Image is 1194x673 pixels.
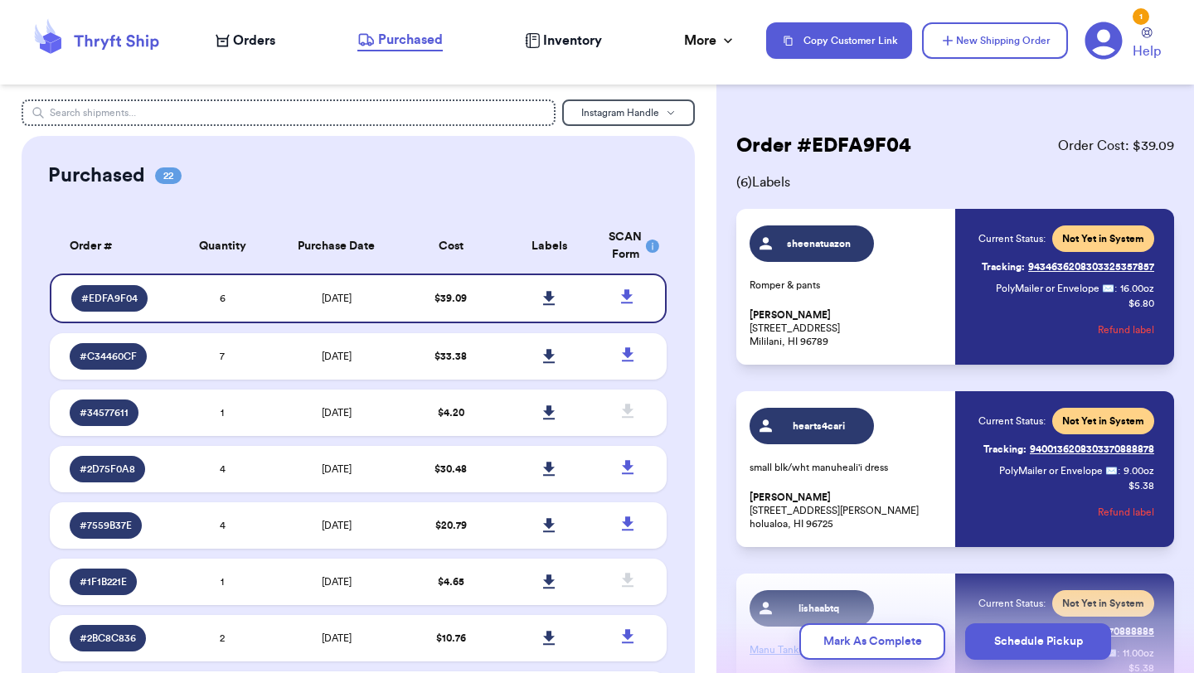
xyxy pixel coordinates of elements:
span: 9.00 oz [1124,464,1154,477]
span: [DATE] [322,464,352,474]
span: Tracking: [982,260,1025,274]
th: Order # [50,219,173,274]
span: ( 6 ) Labels [736,172,1174,192]
span: Orders [233,31,275,51]
input: Search shipments... [22,99,556,126]
button: Refund label [1098,494,1154,530]
p: Romper & pants [750,278,945,292]
span: [DATE] [322,408,352,418]
span: 6 [220,293,226,303]
span: PolyMailer or Envelope ✉️ [999,466,1118,476]
th: Purchase Date [272,219,401,274]
span: hearts4cari [780,419,859,433]
a: Help [1133,27,1161,61]
div: More [684,31,736,51]
span: Current Status: [978,597,1046,610]
span: Tracking: [983,443,1027,456]
span: [PERSON_NAME] [750,491,831,504]
span: $ 4.65 [438,577,464,587]
button: Schedule Pickup [965,623,1111,660]
h2: Purchased [48,162,145,189]
span: 7 [220,351,225,361]
button: Instagram Handle [562,99,695,126]
p: $ 6.80 [1128,297,1154,310]
span: 2 [220,633,225,643]
span: Purchased [378,30,443,50]
button: New Shipping Order [922,22,1068,59]
span: 4 [220,464,226,474]
th: Labels [500,219,599,274]
a: Tracking:9434636208303325357857 [982,254,1154,280]
h2: Order # EDFA9F04 [736,133,911,159]
span: Current Status: [978,414,1046,428]
span: # C34460CF [80,350,137,363]
a: 1 [1085,22,1123,60]
span: # EDFA9F04 [81,292,138,305]
th: Cost [401,219,500,274]
span: [DATE] [322,577,352,587]
span: $ 30.48 [434,464,467,474]
span: 16.00 oz [1120,282,1154,295]
span: Order Cost: $ 39.09 [1058,136,1174,156]
span: Inventory [543,31,602,51]
span: Current Status: [978,232,1046,245]
span: # 2BC8C836 [80,632,136,645]
span: : [1118,464,1120,477]
span: $ 20.79 [435,520,467,530]
p: $ 5.38 [1128,479,1154,492]
a: Purchased [357,30,443,51]
button: Copy Customer Link [766,22,912,59]
span: 22 [155,167,182,184]
span: $ 10.76 [436,633,466,643]
span: Help [1133,41,1161,61]
span: $ 39.09 [434,293,467,303]
a: Orders [216,31,275,51]
span: [DATE] [322,293,352,303]
span: [DATE] [322,351,352,361]
span: Not Yet in System [1062,597,1144,610]
span: [DATE] [322,520,352,530]
button: Refund label [1098,312,1154,348]
span: 1 [221,408,224,418]
span: 1 [221,577,224,587]
span: : [1114,282,1117,295]
button: Mark As Complete [799,623,945,660]
span: # 2D75F0A8 [80,462,135,476]
span: $ 4.20 [438,408,464,418]
p: [STREET_ADDRESS] Mililani, HI 96789 [750,308,945,348]
span: sheenatuazon [780,237,859,250]
span: $ 33.38 [434,351,467,361]
div: SCAN Form [609,229,647,264]
span: PolyMailer or Envelope ✉️ [996,283,1114,293]
a: Inventory [525,31,602,51]
span: # 34577611 [80,406,129,419]
span: # 7559B37E [80,519,132,532]
span: [PERSON_NAME] [750,309,831,322]
span: Not Yet in System [1062,414,1144,428]
div: 1 [1133,8,1149,25]
span: Not Yet in System [1062,232,1144,245]
p: [STREET_ADDRESS][PERSON_NAME] holualoa, HI 96725 [750,491,945,530]
p: small blk/wht manuheali'i dress [750,461,945,474]
span: 4 [220,520,226,530]
span: Instagram Handle [581,108,659,118]
th: Quantity [173,219,272,274]
span: lishaabtq [780,602,859,615]
span: [DATE] [322,633,352,643]
span: # 1F1B221E [80,575,127,588]
a: Tracking:9400136208303370888878 [983,436,1154,462]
